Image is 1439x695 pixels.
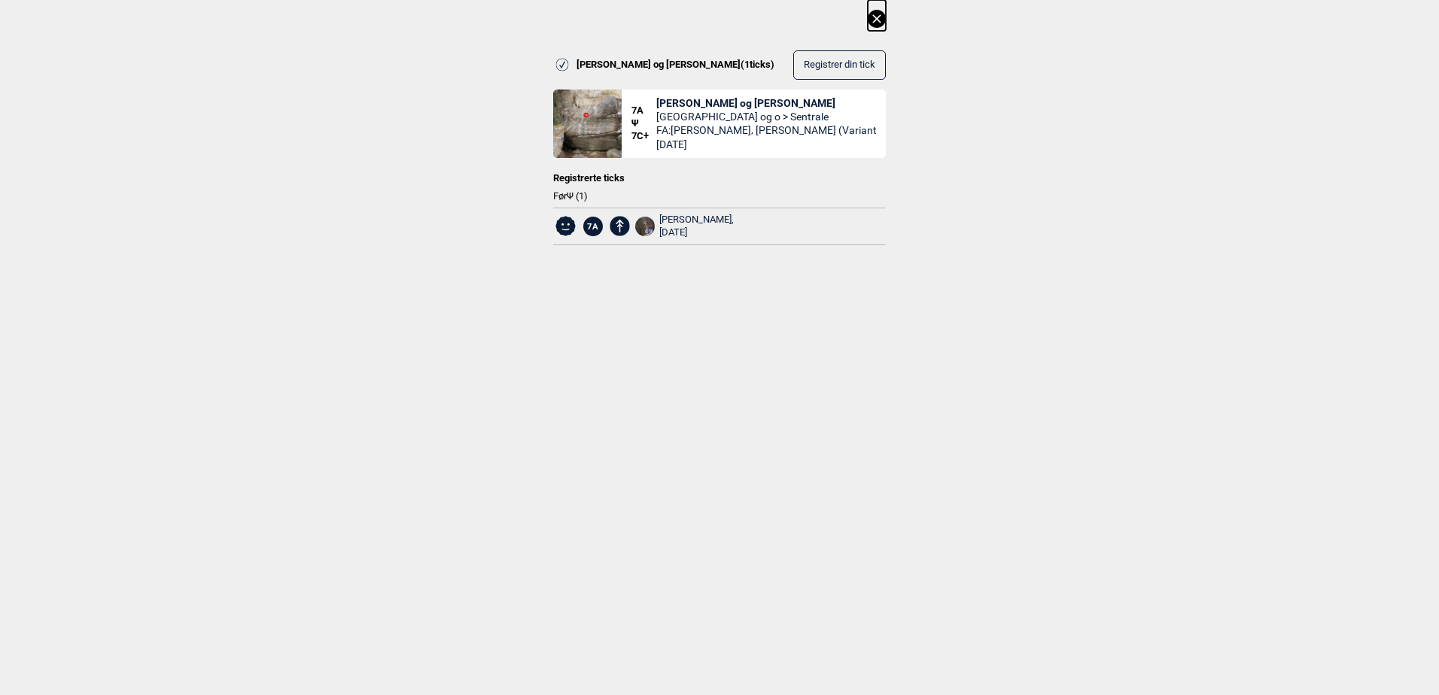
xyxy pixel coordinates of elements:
div: [PERSON_NAME], [659,214,734,239]
div: Registrerte ticks [553,172,886,185]
span: [GEOGRAPHIC_DATA] og o > Sentrale [656,110,877,123]
span: 7A [583,217,603,236]
img: Camilla og tyven 200512 [553,90,622,158]
div: Ψ [631,90,656,158]
a: L1050696[PERSON_NAME], [DATE] [635,214,735,239]
span: FA: [PERSON_NAME], [PERSON_NAME] (Variant: [PERSON_NAME]) [656,123,877,137]
span: 7A [631,105,656,117]
span: [DATE] [656,138,877,151]
span: [PERSON_NAME] og [PERSON_NAME] [656,96,877,110]
img: L1050696 [635,217,655,236]
div: [DATE] [659,226,734,239]
span: Registrer din tick [804,59,875,71]
span: [PERSON_NAME] og [PERSON_NAME] ( 1 ticks) [577,59,774,71]
span: 7C+ [631,130,656,143]
button: Registrer din tick [793,50,886,80]
span: Før Ψ ( 1 ) [553,190,886,203]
